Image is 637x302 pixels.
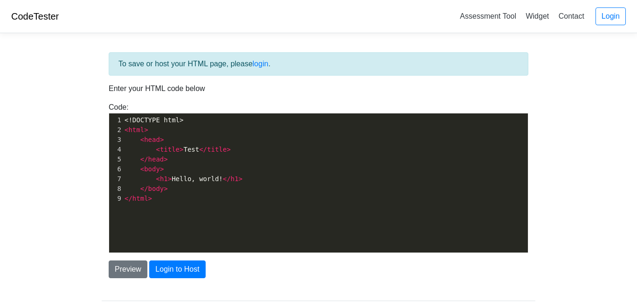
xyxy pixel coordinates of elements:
[109,145,123,155] div: 4
[238,175,242,183] span: >
[109,164,123,174] div: 6
[595,7,626,25] a: Login
[522,8,553,24] a: Widget
[156,175,159,183] span: <
[148,185,164,192] span: body
[125,116,183,124] span: <!DOCTYPE html>
[11,11,59,21] a: CodeTester
[199,146,207,153] span: </
[164,185,167,192] span: >
[156,146,159,153] span: <
[109,83,528,94] p: Enter your HTML code below
[144,165,160,173] span: body
[140,136,144,143] span: <
[164,155,167,163] span: >
[555,8,588,24] a: Contact
[160,146,180,153] span: title
[140,165,144,173] span: <
[227,146,230,153] span: >
[148,155,164,163] span: head
[109,194,123,204] div: 9
[109,260,147,278] button: Preview
[160,136,164,143] span: >
[125,195,132,202] span: </
[231,175,239,183] span: h1
[125,126,128,133] span: <
[144,136,160,143] span: head
[102,102,535,253] div: Code:
[144,126,148,133] span: >
[109,155,123,164] div: 5
[140,155,148,163] span: </
[207,146,227,153] span: title
[109,52,528,76] div: To save or host your HTML page, please .
[168,175,172,183] span: >
[132,195,148,202] span: html
[128,126,144,133] span: html
[109,115,123,125] div: 1
[109,125,123,135] div: 2
[149,260,205,278] button: Login to Host
[125,175,242,183] span: Hello, world!
[140,185,148,192] span: </
[125,146,231,153] span: Test
[160,165,164,173] span: >
[109,174,123,184] div: 7
[109,135,123,145] div: 3
[109,184,123,194] div: 8
[456,8,520,24] a: Assessment Tool
[180,146,183,153] span: >
[223,175,231,183] span: </
[148,195,152,202] span: >
[253,60,269,68] a: login
[160,175,168,183] span: h1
